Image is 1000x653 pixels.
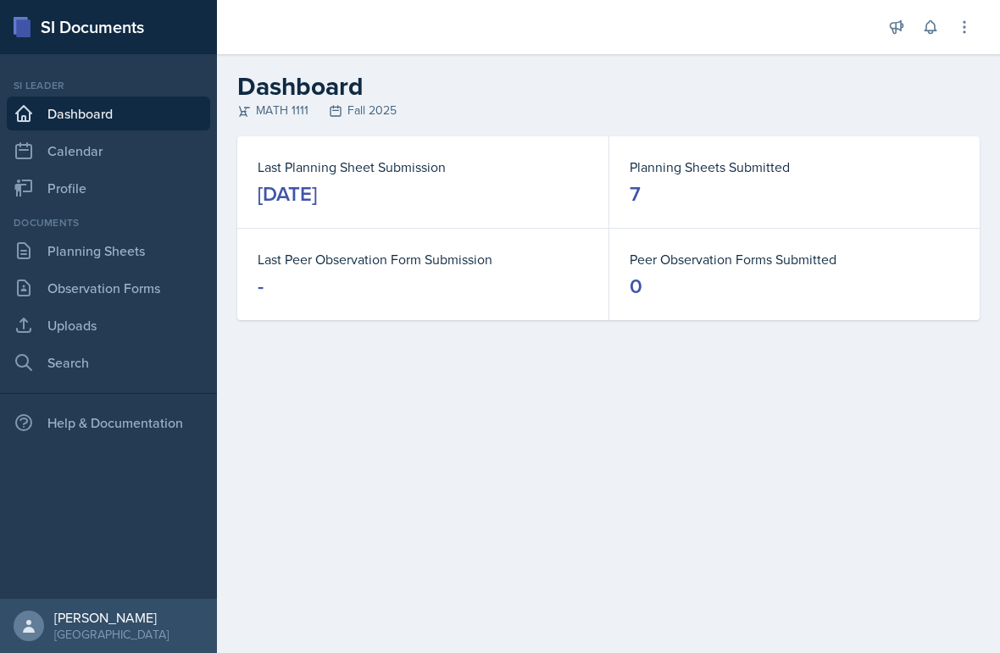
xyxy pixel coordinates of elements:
a: Profile [7,171,210,205]
div: [GEOGRAPHIC_DATA] [54,626,169,643]
div: Help & Documentation [7,406,210,440]
a: Observation Forms [7,271,210,305]
div: [DATE] [258,180,317,208]
a: Calendar [7,134,210,168]
h2: Dashboard [237,71,980,102]
div: Documents [7,215,210,230]
div: - [258,273,264,300]
div: Si leader [7,78,210,93]
dt: Peer Observation Forms Submitted [630,249,959,269]
a: Planning Sheets [7,234,210,268]
div: 7 [630,180,641,208]
dt: Planning Sheets Submitted [630,157,959,177]
div: [PERSON_NAME] [54,609,169,626]
dt: Last Planning Sheet Submission [258,157,588,177]
a: Uploads [7,308,210,342]
dt: Last Peer Observation Form Submission [258,249,588,269]
a: Search [7,346,210,379]
div: MATH 1111 Fall 2025 [237,102,980,119]
div: 0 [630,273,642,300]
a: Dashboard [7,97,210,130]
